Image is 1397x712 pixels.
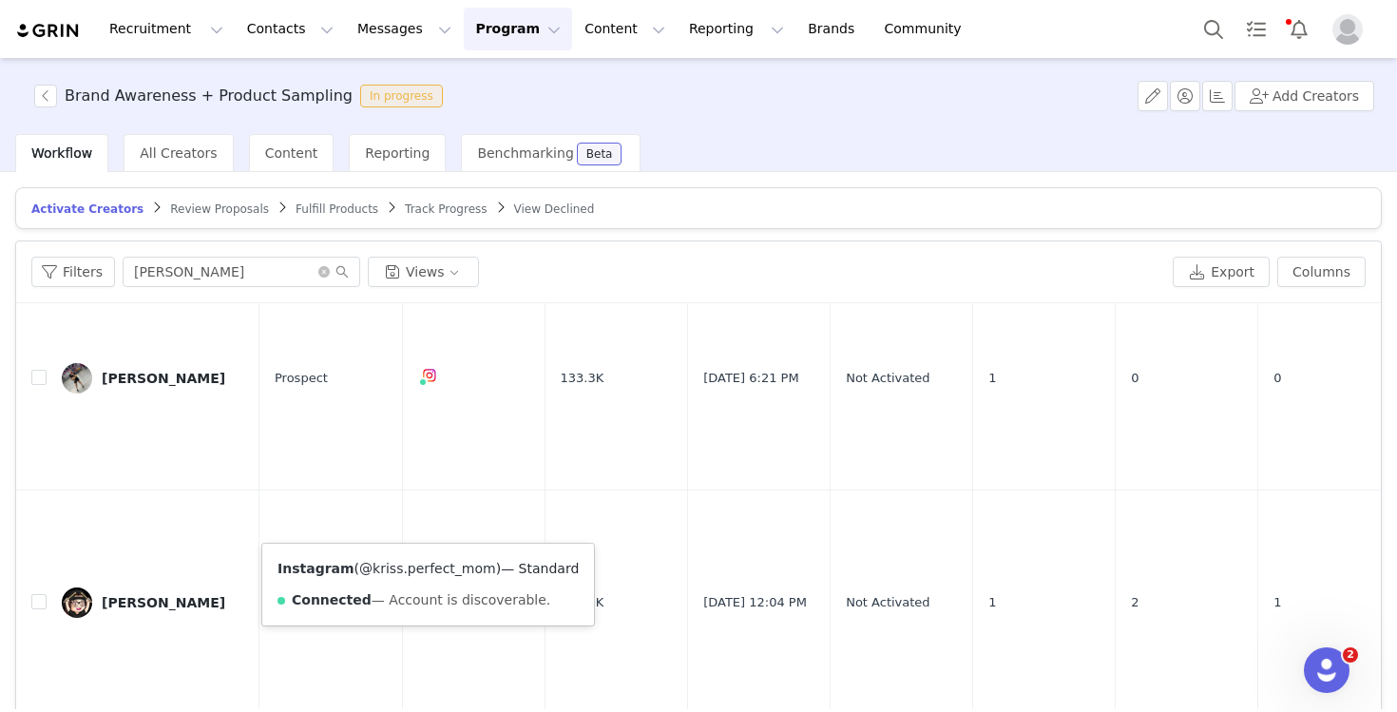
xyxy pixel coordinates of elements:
[318,266,330,278] i: icon: close-circle
[1304,647,1349,693] iframe: Intercom live chat
[873,8,982,50] a: Community
[236,8,345,50] button: Contacts
[62,363,92,394] img: 7a0eca73-6148-48a2-b5ab-2aeaea4daac7.jpg
[846,369,929,388] span: Not Activated
[1332,14,1363,45] img: placeholder-profile.jpg
[846,593,929,612] span: Not Activated
[372,592,550,607] span: — Account is discoverable.
[65,85,353,107] h3: Brand Awareness + Product Sampling
[586,148,613,160] div: Beta
[62,587,92,618] img: aea4cffd-6366-493e-9be3-c95c5e3870ab.jpg
[265,145,318,161] span: Content
[62,587,244,618] a: [PERSON_NAME]
[703,369,798,388] span: [DATE] 6:21 PM
[1193,8,1234,50] button: Search
[368,257,479,287] button: Views
[354,561,502,576] span: ( )
[678,8,795,50] button: Reporting
[31,145,92,161] span: Workflow
[98,8,235,50] button: Recruitment
[464,8,572,50] button: Program
[501,561,579,576] span: — Standard
[102,371,225,386] div: [PERSON_NAME]
[140,145,217,161] span: All Creators
[346,8,463,50] button: Messages
[1173,257,1270,287] button: Export
[292,592,372,607] strong: Connected
[359,561,496,576] a: @kriss.perfect_mom
[796,8,871,50] a: Brands
[277,561,354,576] strong: Instagram
[275,369,328,388] span: Prospect
[62,363,244,394] a: [PERSON_NAME]
[31,202,144,216] span: Activate Creators
[477,145,573,161] span: Benchmarking
[1235,8,1277,50] a: Tasks
[988,593,996,612] span: 1
[335,265,349,279] i: icon: search
[123,257,360,287] input: Search...
[365,145,430,161] span: Reporting
[31,257,115,287] button: Filters
[1321,14,1382,45] button: Profile
[360,85,443,107] span: In progress
[405,202,487,216] span: Track Progress
[170,202,269,216] span: Review Proposals
[102,595,225,610] div: [PERSON_NAME]
[1131,369,1139,388] span: 0
[1131,593,1139,612] span: 2
[34,85,450,107] span: [object Object]
[1277,257,1366,287] button: Columns
[422,368,437,383] img: instagram.svg
[514,202,595,216] span: View Declined
[988,369,996,388] span: 1
[296,202,378,216] span: Fulfill Products
[561,369,604,388] span: 133.3K
[15,22,82,40] img: grin logo
[573,8,677,50] button: Content
[1278,8,1320,50] button: Notifications
[1234,81,1374,111] button: Add Creators
[1343,647,1358,663] span: 2
[703,593,807,612] span: [DATE] 12:04 PM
